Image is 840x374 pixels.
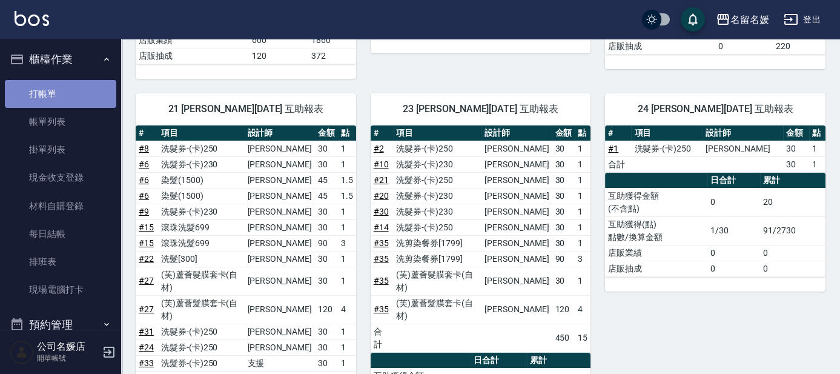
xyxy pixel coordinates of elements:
td: [PERSON_NAME] [481,141,552,156]
th: 點 [575,125,590,141]
a: #27 [139,276,154,286]
table: a dense table [605,173,825,277]
a: 打帳單 [5,80,116,108]
td: 30 [315,219,338,235]
td: 店販業績 [136,32,249,48]
td: 1 [575,156,590,172]
td: 1 [809,141,825,156]
a: #20 [374,191,389,201]
td: 洗髮券-(卡)250 [158,324,245,339]
a: #15 [139,238,154,248]
th: # [136,125,158,141]
td: [PERSON_NAME] [481,188,552,204]
td: 1 [338,324,356,339]
td: 4 [338,295,356,324]
a: #6 [139,175,149,185]
td: [PERSON_NAME] [481,204,552,219]
th: # [371,125,394,141]
td: 45 [315,172,338,188]
td: 1 [575,267,590,295]
span: 23 [PERSON_NAME][DATE] 互助報表 [385,103,577,115]
td: [PERSON_NAME] [245,339,315,355]
a: 帳單列表 [5,108,116,136]
td: 滾珠洗髮699 [158,219,245,235]
td: 30 [315,324,338,339]
td: 洗髮券-(卡)250 [393,141,481,156]
td: (芙)蘆薈髮膜套卡(自材) [158,295,245,324]
th: 設計師 [481,125,552,141]
td: 30 [315,355,338,371]
td: 1 [575,188,590,204]
td: 1 [575,219,590,235]
a: 掛單列表 [5,136,116,164]
td: 30 [315,141,338,156]
td: 4 [575,295,590,324]
td: 0 [707,188,761,216]
a: #35 [374,238,389,248]
td: 店販抽成 [605,38,715,54]
td: 15 [575,324,590,352]
td: 1 [338,251,356,267]
td: 洗剪染餐券[1799] [393,235,481,251]
td: (芙)蘆薈髮膜套卡(自材) [393,295,481,324]
th: 設計師 [245,125,315,141]
a: #35 [374,254,389,264]
th: 金額 [315,125,338,141]
td: 30 [552,188,575,204]
td: 洗髮券-(卡)250 [393,219,481,235]
td: [PERSON_NAME] [245,295,315,324]
a: #22 [139,254,154,264]
td: 1 [338,339,356,355]
div: 名留名媛 [730,12,769,27]
td: 30 [783,156,809,172]
h5: 公司名媛店 [37,341,99,353]
td: 30 [552,172,575,188]
th: 項目 [393,125,481,141]
td: [PERSON_NAME] [245,251,315,267]
button: save [681,7,705,32]
table: a dense table [605,125,825,173]
a: #6 [139,159,149,169]
td: 1 [809,156,825,172]
a: #6 [139,191,149,201]
td: 洗髮券-(卡)250 [158,339,245,355]
th: 累計 [760,173,825,189]
td: 0 [715,38,773,54]
td: 20 [760,188,825,216]
td: 滾珠洗髮699 [158,235,245,251]
td: 1/30 [707,216,761,245]
td: 0 [760,245,825,261]
td: 450 [552,324,575,352]
td: 220 [773,38,825,54]
td: 洗髮券-(卡)250 [158,355,245,371]
a: #2 [374,144,384,153]
td: 0 [707,261,761,276]
td: 1 [575,172,590,188]
p: 開單帳號 [37,353,99,364]
td: 1 [338,204,356,219]
a: #10 [374,159,389,169]
a: #31 [139,327,154,336]
th: 點 [338,125,356,141]
a: #8 [139,144,149,153]
a: #1 [608,144,618,153]
td: 洗髮券-(卡)230 [393,204,481,219]
a: #30 [374,207,389,216]
span: 24 [PERSON_NAME][DATE] 互助報表 [620,103,811,115]
td: 染髮(1500) [158,172,245,188]
td: 120 [249,48,308,64]
td: [PERSON_NAME] [245,141,315,156]
td: 600 [249,32,308,48]
th: # [605,125,631,141]
a: 每日結帳 [5,220,116,248]
img: Person [10,340,34,364]
td: 0 [707,245,761,261]
td: 30 [315,267,338,295]
td: 1860 [308,32,356,48]
button: 名留名媛 [711,7,774,32]
th: 項目 [158,125,245,141]
a: #14 [374,222,389,232]
th: 金額 [783,125,809,141]
td: 洗髮券-(卡)230 [158,156,245,172]
td: 1 [575,204,590,219]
